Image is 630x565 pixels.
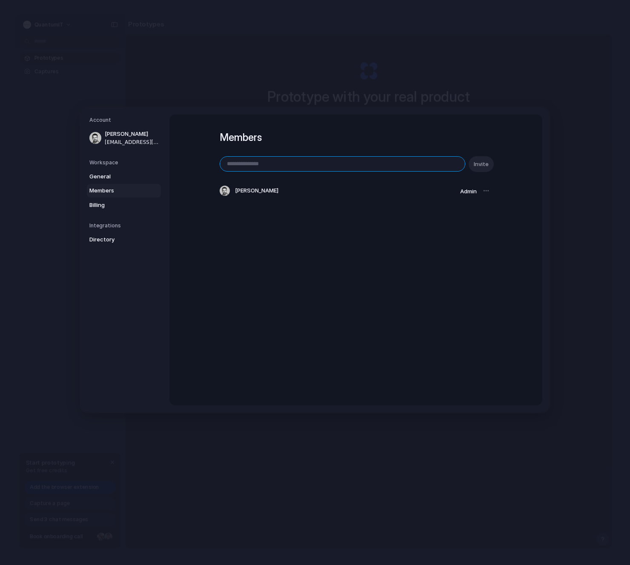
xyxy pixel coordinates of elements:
[89,222,161,229] h5: Integrations
[89,116,161,124] h5: Account
[87,198,161,212] a: Billing
[87,184,161,198] a: Members
[235,186,278,195] span: [PERSON_NAME]‎
[105,130,159,138] span: [PERSON_NAME]‎
[105,138,159,146] span: [EMAIL_ADDRESS][DOMAIN_NAME]
[87,169,161,183] a: General
[89,235,144,244] span: Directory
[89,158,161,166] h5: Workspace
[89,186,144,195] span: Members
[89,201,144,209] span: Billing
[460,188,477,195] span: Admin
[220,130,492,145] h1: Members
[87,127,161,149] a: [PERSON_NAME]‎[EMAIL_ADDRESS][DOMAIN_NAME]
[89,172,144,181] span: General
[87,233,161,247] a: Directory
